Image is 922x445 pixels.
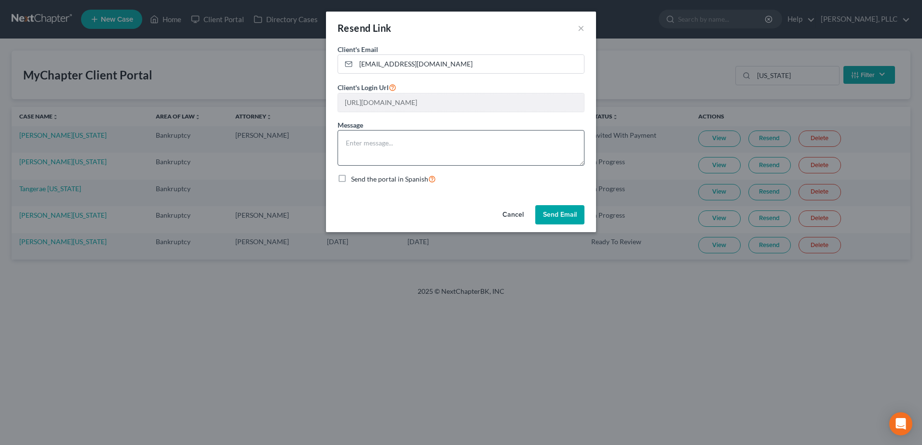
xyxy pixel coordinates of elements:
[495,205,531,224] button: Cancel
[356,55,584,73] input: Enter email...
[338,21,391,35] div: Resend Link
[338,93,584,112] input: --
[578,22,584,34] button: ×
[351,175,428,183] span: Send the portal in Spanish
[338,81,396,93] label: Client's Login Url
[338,120,363,130] label: Message
[535,205,584,224] button: Send Email
[889,412,912,435] div: Open Intercom Messenger
[338,45,378,53] span: Client's Email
